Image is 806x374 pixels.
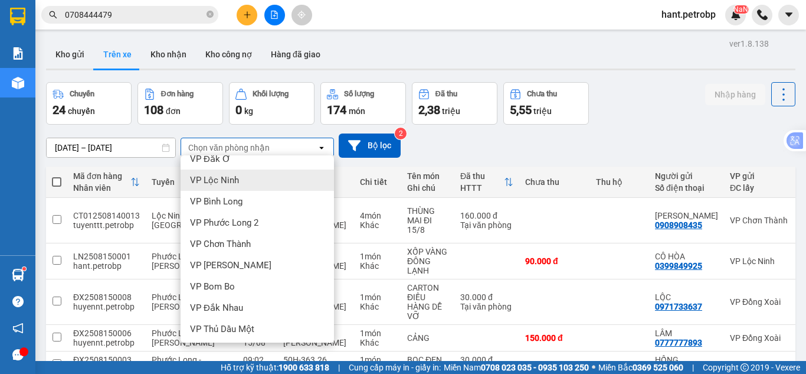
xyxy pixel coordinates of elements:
[344,90,374,98] div: Số lượng
[73,171,130,181] div: Mã đơn hàng
[196,40,261,69] button: Kho công nợ
[655,183,718,193] div: Số điện thoại
[395,128,407,139] sup: 2
[166,106,181,116] span: đơn
[407,247,448,275] div: XỐP VÀNG ĐÔNG LẠNH
[243,355,271,365] div: 09:02
[243,11,251,19] span: plus
[360,338,395,347] div: Khác
[144,103,163,117] span: 108
[460,302,513,311] div: Tại văn phòng
[407,302,448,321] div: HÀNG DỄ VỠ
[67,167,146,198] th: Toggle SortBy
[270,11,279,19] span: file-add
[190,217,258,229] span: VP Phước Long 2
[327,103,346,117] span: 174
[253,90,289,98] div: Khối lượng
[510,103,532,117] span: 5,55
[190,302,243,314] span: VP Đắk Nhau
[460,220,513,230] div: Tại văn phòng
[10,11,28,24] span: Gửi:
[655,171,718,181] div: Người gửi
[92,38,172,53] div: ANH THI
[454,167,519,198] th: Toggle SortBy
[525,333,584,343] div: 150.000 đ
[360,261,395,271] div: Khác
[481,363,589,372] strong: 0708 023 035 - 0935 103 250
[70,90,94,98] div: Chuyến
[244,106,253,116] span: kg
[137,82,223,125] button: Đơn hàng108đơn
[190,196,243,207] span: VP Bình Long
[592,365,595,370] span: ⚪️
[598,361,683,374] span: Miền Bắc
[22,267,26,271] sup: 1
[729,37,769,50] div: ver 1.8.138
[279,363,329,372] strong: 1900 633 818
[73,252,140,261] div: LN2508150001
[444,361,589,374] span: Miền Nam
[460,211,513,220] div: 160.000 đ
[68,106,95,116] span: chuyến
[652,7,725,22] span: hant.petrobp
[339,134,401,158] button: Bộ lọc
[283,338,348,347] div: [PERSON_NAME]
[320,82,406,125] button: Số lượng174món
[10,38,84,53] div: CHỊ NGA
[9,76,86,90] div: 40.000
[264,5,285,25] button: file-add
[407,355,448,374] div: BỌC ĐEN ÁO
[527,90,557,98] div: Chưa thu
[207,11,214,18] span: close-circle
[407,283,448,302] div: CARTON ĐIỀU
[525,256,584,266] div: 90.000 đ
[741,363,749,372] span: copyright
[73,302,140,311] div: huyennt.petrobp
[525,177,584,187] div: Chưa thu
[412,82,497,125] button: Đã thu2,38 triệu
[360,177,395,187] div: Chi tiết
[235,103,242,117] span: 0
[705,84,765,105] button: Nhập hàng
[152,292,215,311] span: Phước Long - [PERSON_NAME]
[317,143,326,152] svg: open
[188,142,270,154] div: Chọn văn phòng nhận
[733,5,748,14] sup: NaN
[730,171,797,181] div: VP gửi
[73,261,140,271] div: hant.petrobp
[407,206,448,216] div: THÙNG
[94,40,141,69] button: Trên xe
[655,302,702,311] div: 0971733637
[10,10,84,38] div: VP Lộc Ninh
[12,269,24,281] img: warehouse-icon
[360,220,395,230] div: Khác
[9,77,27,90] span: CR :
[243,338,271,347] div: 15/08
[73,292,140,302] div: ĐX2508150008
[221,361,329,374] span: Hỗ trợ kỹ thuật:
[12,323,24,334] span: notification
[655,252,718,261] div: CÔ HÒA
[349,106,365,116] span: món
[297,11,306,19] span: aim
[360,355,395,365] div: 1 món
[190,238,251,250] span: VP Chơn Thành
[533,106,552,116] span: triệu
[92,11,120,24] span: Nhận:
[757,9,768,20] img: phone-icon
[152,211,231,230] span: Lộc Ninh - [GEOGRAPHIC_DATA]
[46,82,132,125] button: Chuyến24chuyến
[73,183,130,193] div: Nhân viên
[407,183,448,193] div: Ghi chú
[291,5,312,25] button: aim
[161,90,194,98] div: Đơn hàng
[338,361,340,374] span: |
[229,82,314,125] button: Khối lượng0kg
[12,349,24,360] span: message
[190,323,254,335] span: VP Thủ Dầu Một
[418,103,440,117] span: 2,38
[360,211,395,220] div: 4 món
[152,329,215,347] span: Phước Long - [PERSON_NAME]
[53,103,65,117] span: 24
[730,183,797,193] div: ĐC lấy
